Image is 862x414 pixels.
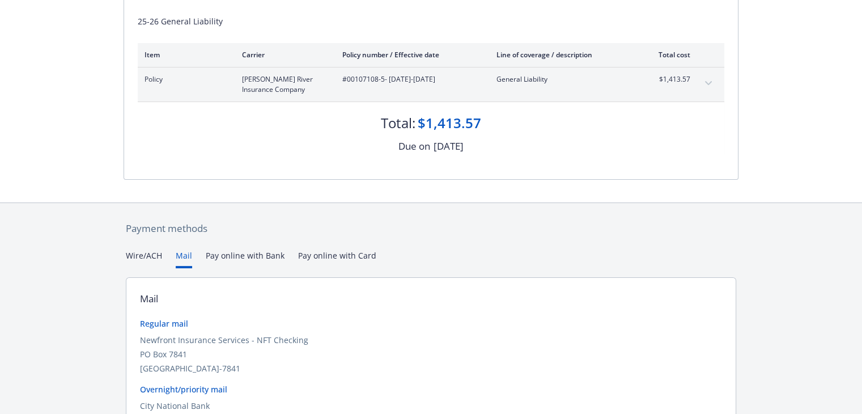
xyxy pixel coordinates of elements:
[126,250,162,268] button: Wire/ACH
[381,113,415,133] div: Total:
[176,250,192,268] button: Mail
[138,67,724,102] div: Policy[PERSON_NAME] River Insurance Company#00107108-5- [DATE]-[DATE]General Liability$1,413.57ex...
[342,50,478,60] div: Policy number / Effective date
[418,113,481,133] div: $1,413.57
[298,250,376,268] button: Pay online with Card
[648,74,690,85] span: $1,413.57
[242,50,324,60] div: Carrier
[699,74,717,92] button: expand content
[140,292,158,306] div: Mail
[242,74,324,95] span: [PERSON_NAME] River Insurance Company
[342,74,478,85] span: #00107108-5 - [DATE]-[DATE]
[140,362,722,374] div: [GEOGRAPHIC_DATA]-7841
[648,50,690,60] div: Total cost
[126,221,736,236] div: Payment methods
[496,74,630,85] span: General Liability
[145,50,224,60] div: Item
[140,348,722,360] div: PO Box 7841
[140,383,722,395] div: Overnight/priority mail
[145,74,224,85] span: Policy
[398,139,430,154] div: Due on
[434,139,464,154] div: [DATE]
[206,250,284,268] button: Pay online with Bank
[496,50,630,60] div: Line of coverage / description
[138,15,724,27] div: 25-26 General Liability
[140,318,722,329] div: Regular mail
[140,400,722,412] div: City National Bank
[140,334,722,346] div: Newfront Insurance Services - NFT Checking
